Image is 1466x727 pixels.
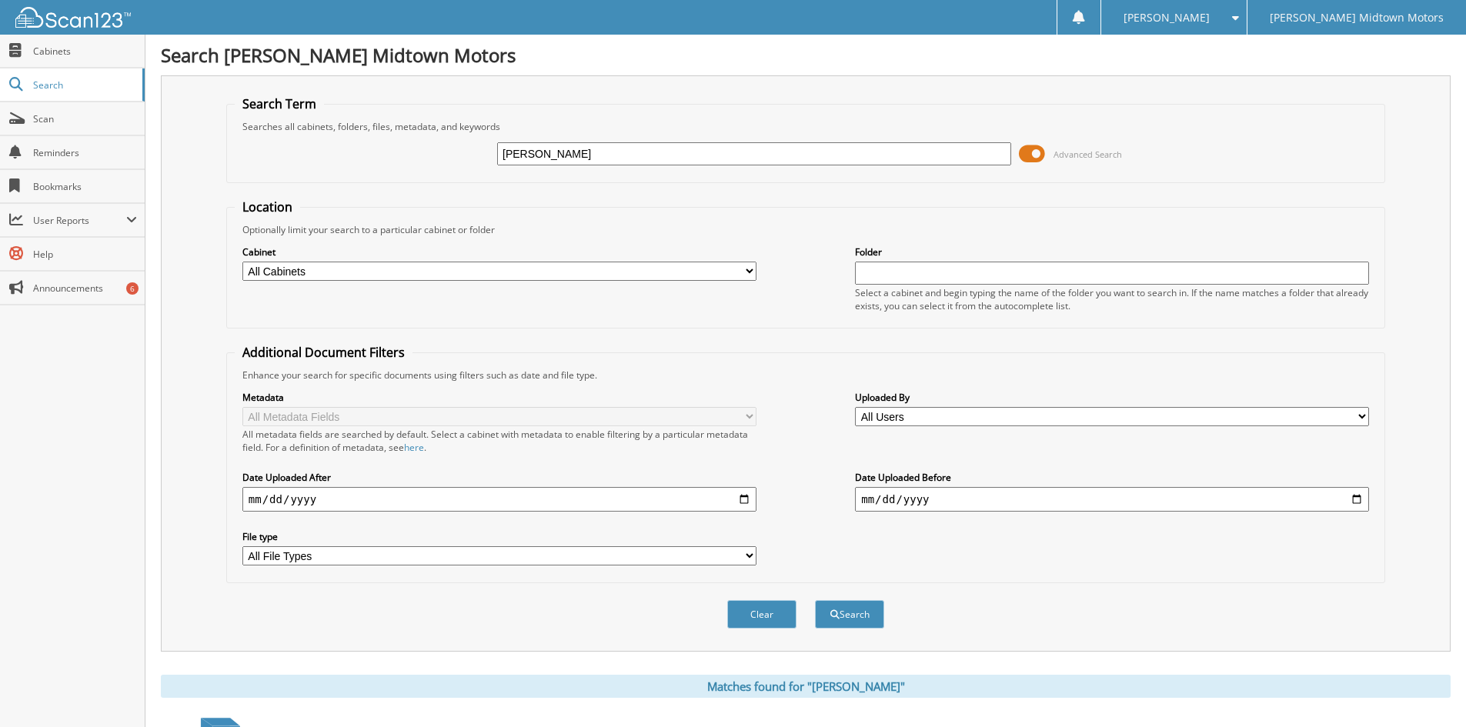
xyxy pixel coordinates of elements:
button: Clear [727,600,796,629]
span: [PERSON_NAME] Midtown Motors [1270,13,1444,22]
span: Scan [33,112,137,125]
a: here [404,441,424,454]
div: All metadata fields are searched by default. Select a cabinet with metadata to enable filtering b... [242,428,756,454]
legend: Additional Document Filters [235,344,412,361]
span: Search [33,78,135,92]
div: Optionally limit your search to a particular cabinet or folder [235,223,1377,236]
span: [PERSON_NAME] [1124,13,1210,22]
span: Advanced Search [1054,148,1122,160]
label: Date Uploaded After [242,471,756,484]
label: Folder [855,245,1369,258]
label: Metadata [242,391,756,404]
span: User Reports [33,214,126,227]
div: Select a cabinet and begin typing the name of the folder you want to search in. If the name match... [855,286,1369,312]
span: Help [33,248,137,261]
div: Searches all cabinets, folders, files, metadata, and keywords [235,120,1377,133]
label: Uploaded By [855,391,1369,404]
span: Bookmarks [33,180,137,193]
label: File type [242,530,756,543]
button: Search [815,600,884,629]
div: 6 [126,282,139,295]
span: Reminders [33,146,137,159]
label: Cabinet [242,245,756,258]
input: end [855,487,1369,512]
legend: Search Term [235,95,324,112]
span: Announcements [33,282,137,295]
span: Cabinets [33,45,137,58]
div: Enhance your search for specific documents using filters such as date and file type. [235,369,1377,382]
img: scan123-logo-white.svg [15,7,131,28]
label: Date Uploaded Before [855,471,1369,484]
legend: Location [235,198,300,215]
input: start [242,487,756,512]
div: Matches found for "[PERSON_NAME]" [161,675,1451,698]
h1: Search [PERSON_NAME] Midtown Motors [161,42,1451,68]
